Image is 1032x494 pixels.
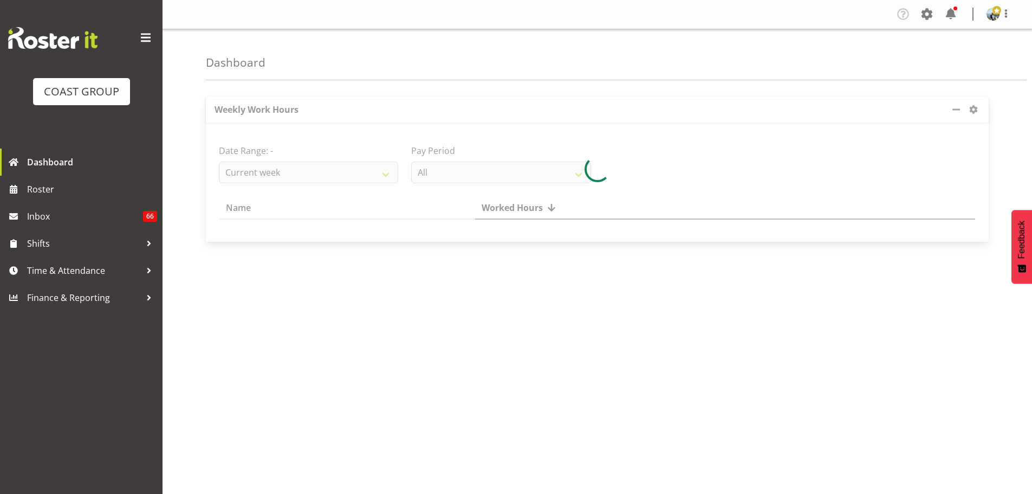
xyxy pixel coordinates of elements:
[206,56,265,69] h4: Dashboard
[986,8,999,21] img: brittany-taylorf7b938a58e78977fad4baecaf99ae47c.png
[8,27,98,49] img: Rosterit website logo
[27,235,141,252] span: Shifts
[27,181,157,197] span: Roster
[27,208,143,224] span: Inbox
[1011,210,1032,284] button: Feedback - Show survey
[44,84,119,100] div: COAST GROUP
[1017,221,1027,259] span: Feedback
[143,211,157,222] span: 66
[27,154,157,170] span: Dashboard
[27,262,141,279] span: Time & Attendance
[27,290,141,306] span: Finance & Reporting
